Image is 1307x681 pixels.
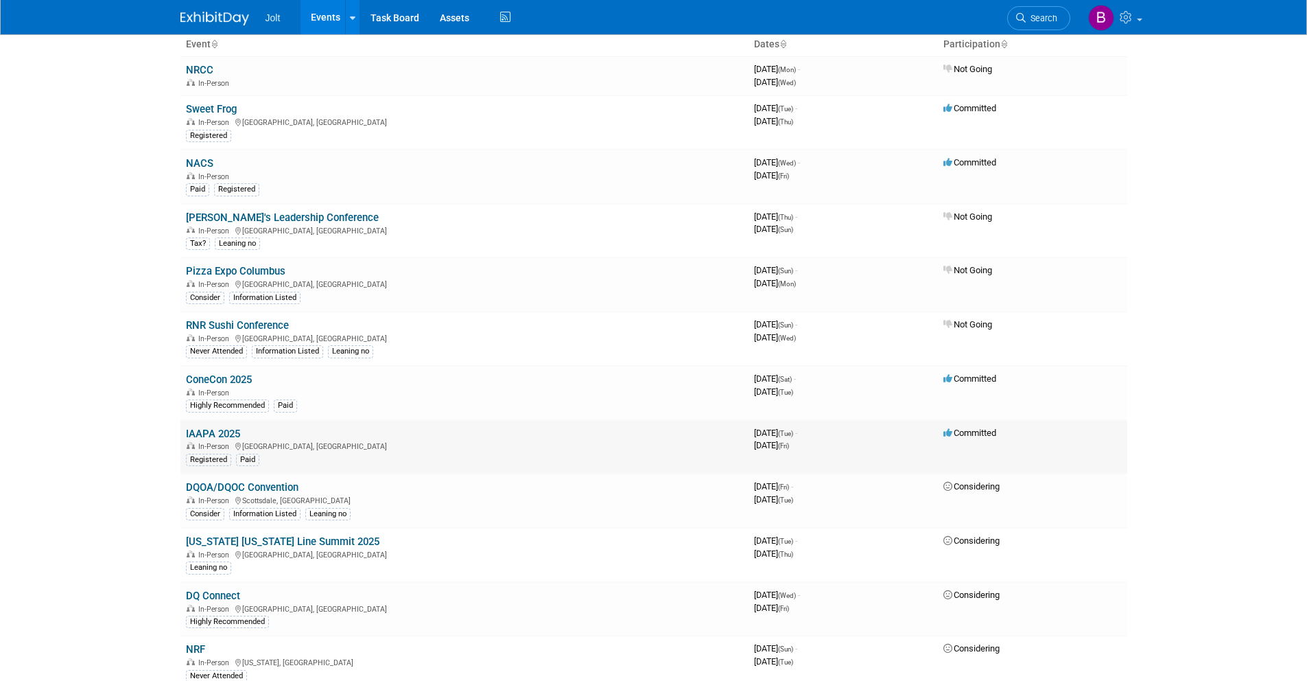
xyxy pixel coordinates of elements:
div: Consider [186,292,224,304]
span: - [795,103,797,113]
span: Considering [943,643,1000,654]
span: - [795,535,797,546]
div: [GEOGRAPHIC_DATA], [GEOGRAPHIC_DATA] [186,278,743,289]
span: [DATE] [754,481,793,492]
div: Consider [186,508,224,520]
span: (Wed) [778,334,796,342]
div: Registered [186,454,231,466]
a: Pizza Expo Columbus [186,265,285,277]
span: [DATE] [754,373,796,384]
div: [GEOGRAPHIC_DATA], [GEOGRAPHIC_DATA] [186,116,743,127]
th: Participation [938,33,1127,56]
img: In-Person Event [187,658,195,665]
span: Not Going [943,265,992,275]
span: (Thu) [778,118,793,126]
a: RNR Sushi Conference [186,319,289,332]
span: [DATE] [754,77,796,87]
span: (Tue) [778,430,793,437]
span: (Thu) [778,213,793,221]
span: Jolt [266,12,281,23]
span: Considering [943,535,1000,546]
div: [GEOGRAPHIC_DATA], [GEOGRAPHIC_DATA] [186,224,743,235]
span: In-Person [198,658,233,667]
span: Considering [943,481,1000,492]
th: Dates [749,33,938,56]
span: - [791,481,793,492]
img: In-Person Event [187,227,195,233]
a: Search [1007,6,1070,30]
div: Information Listed [229,508,301,520]
a: Sort by Event Name [211,38,217,49]
span: In-Person [198,227,233,235]
a: NACS [186,157,213,170]
span: (Sun) [778,267,793,275]
div: Leaning no [328,345,373,358]
a: Sort by Participation Type [1000,38,1007,49]
img: Brooke Valderrama [1088,5,1114,31]
span: - [798,157,800,168]
img: In-Person Event [187,172,195,179]
span: [DATE] [754,440,789,450]
span: (Tue) [778,538,793,545]
img: In-Person Event [187,389,195,395]
span: - [794,373,796,384]
span: In-Person [198,334,233,343]
span: Committed [943,373,996,384]
span: [DATE] [754,428,797,438]
span: [DATE] [754,332,796,343]
span: - [795,319,797,330]
img: In-Person Event [187,605,195,612]
span: - [798,64,800,74]
a: ConeCon 2025 [186,373,252,386]
div: Information Listed [252,345,323,358]
a: DQOA/DQOC Convention [186,481,298,494]
div: Highly Recommended [186,400,269,412]
span: In-Person [198,551,233,559]
span: [DATE] [754,319,797,330]
span: - [795,265,797,275]
span: (Wed) [778,79,796,86]
span: [DATE] [754,170,789,181]
span: (Mon) [778,66,796,73]
a: NRF [186,643,205,656]
span: In-Person [198,118,233,127]
span: [DATE] [754,549,793,559]
span: [DATE] [754,211,797,222]
div: Leaning no [305,508,351,520]
span: (Sun) [778,321,793,329]
div: [GEOGRAPHIC_DATA], [GEOGRAPHIC_DATA] [186,332,743,343]
a: [US_STATE] [US_STATE] Line Summit 2025 [186,535,379,548]
div: [US_STATE], [GEOGRAPHIC_DATA] [186,656,743,667]
span: In-Person [198,496,233,505]
span: In-Person [198,79,233,88]
div: Information Listed [229,292,301,304]
span: [DATE] [754,64,800,74]
span: In-Person [198,280,233,289]
span: Committed [943,157,996,168]
span: In-Person [198,172,233,181]
a: Sort by Start Date [779,38,786,49]
span: [DATE] [754,643,797,654]
span: [DATE] [754,494,793,505]
span: - [795,428,797,438]
img: In-Person Event [187,79,195,86]
div: Paid [236,454,259,466]
div: Tax? [186,238,210,250]
span: (Tue) [778,389,793,396]
img: In-Person Event [187,442,195,449]
a: [PERSON_NAME]'s Leadership Conference [186,211,379,224]
span: (Tue) [778,105,793,113]
span: (Tue) [778,496,793,504]
span: Not Going [943,211,992,222]
span: In-Person [198,442,233,451]
span: Search [1026,13,1057,23]
span: [DATE] [754,603,789,613]
span: (Mon) [778,280,796,288]
a: NRCC [186,64,213,76]
span: In-Person [198,389,233,397]
span: Not Going [943,319,992,330]
img: In-Person Event [187,496,195,503]
div: Registered [214,183,259,196]
span: (Fri) [778,172,789,180]
span: In-Person [198,605,233,614]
